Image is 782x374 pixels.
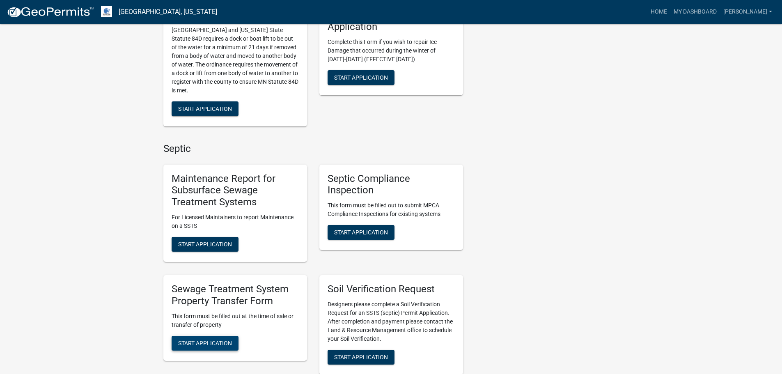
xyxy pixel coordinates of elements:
[163,143,463,155] h4: Septic
[178,340,232,346] span: Start Application
[119,5,217,19] a: [GEOGRAPHIC_DATA], [US_STATE]
[647,4,670,20] a: Home
[670,4,720,20] a: My Dashboard
[328,283,455,295] h5: Soil Verification Request
[172,312,299,329] p: This form must be filled out at the time of sale or transfer of property
[328,38,455,64] p: Complete this Form if you wish to repair Ice Damage that occurred during the winter of [DATE]-[DA...
[334,74,388,80] span: Start Application
[328,201,455,218] p: This form must be filled out to submit MPCA Compliance Inspections for existing systems
[172,173,299,208] h5: Maintenance Report for Subsurface Sewage Treatment Systems
[172,336,238,351] button: Start Application
[334,353,388,360] span: Start Application
[178,241,232,248] span: Start Application
[328,70,394,85] button: Start Application
[328,300,455,343] p: Designers please complete a Soil Verification Request for an SSTS (septic) Permit Application. Af...
[101,6,112,17] img: Otter Tail County, Minnesota
[720,4,775,20] a: [PERSON_NAME]
[172,237,238,252] button: Start Application
[172,26,299,95] p: [GEOGRAPHIC_DATA] and [US_STATE] State Statute 84D requires a dock or boat lift to be out of the ...
[328,350,394,365] button: Start Application
[334,229,388,236] span: Start Application
[328,225,394,240] button: Start Application
[178,105,232,112] span: Start Application
[172,213,299,230] p: For Licensed Maintainers to report Maintenance on a SSTS
[172,101,238,116] button: Start Application
[328,173,455,197] h5: Septic Compliance Inspection
[172,283,299,307] h5: Sewage Treatment System Property Transfer Form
